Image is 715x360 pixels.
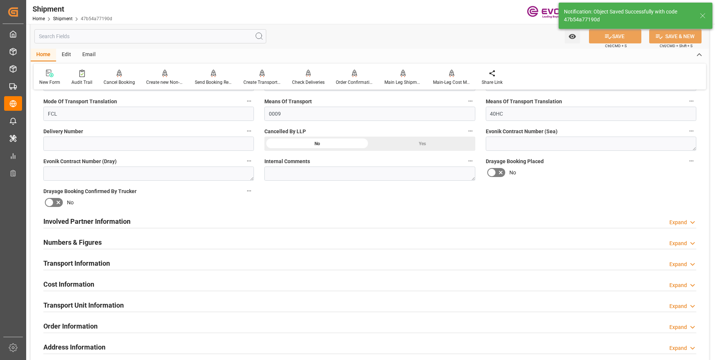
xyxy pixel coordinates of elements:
div: Shipment [33,3,112,15]
button: Delivery Number [244,126,254,136]
span: Evonik Contract Number (Dray) [43,158,117,165]
button: SAVE [589,29,641,43]
div: Main-Leg Cost Message [433,79,470,86]
h2: Involved Partner Information [43,216,131,226]
div: Audit Trail [71,79,92,86]
h2: Address Information [43,342,105,352]
button: Drayage Booking Placed [687,156,696,166]
div: Yes [370,137,475,151]
button: Drayage Booking Confirmed By Trucker [244,186,254,196]
h2: Cost Information [43,279,94,289]
input: Search Fields [34,29,266,43]
div: New Form [39,79,60,86]
div: Expand [669,219,687,226]
a: Shipment [53,16,73,21]
div: Email [77,49,101,61]
a: Home [33,16,45,21]
h2: Order Information [43,321,98,331]
span: No [67,199,74,207]
span: Drayage Booking Placed [486,158,544,165]
div: Expand [669,281,687,289]
div: Cancel Booking [104,79,135,86]
div: Order Confirmation [336,79,373,86]
h2: Numbers & Figures [43,237,102,247]
div: Expand [669,260,687,268]
span: Cancelled By LLP [264,128,306,135]
div: Share Link [482,79,503,86]
div: Expand [669,323,687,331]
h2: Transport Unit Information [43,300,124,310]
span: No [509,169,516,177]
button: Means Of Transport Translation [687,96,696,106]
div: Home [31,49,56,61]
span: Mode Of Transport Translation [43,98,117,106]
button: Evonik Contract Number (Sea) [687,126,696,136]
button: Mode Of Transport Translation [244,96,254,106]
span: Ctrl/CMD + Shift + S [660,43,693,49]
span: Drayage Booking Confirmed By Trucker [43,187,136,195]
div: No [264,137,370,151]
div: Main Leg Shipment [384,79,422,86]
button: Internal Comments [466,156,475,166]
button: Means Of Transport [466,96,475,106]
h2: Transport Information [43,258,110,268]
span: Means Of Transport Translation [486,98,562,106]
div: Send Booking Request To ABS [195,79,232,86]
span: Internal Comments [264,158,310,165]
img: Evonik-brand-mark-Deep-Purple-RGB.jpeg_1700498283.jpeg [527,6,576,19]
div: Create new Non-Conformance [146,79,184,86]
div: Expand [669,302,687,310]
button: open menu [565,29,580,43]
span: Delivery Number [43,128,83,135]
div: Edit [56,49,77,61]
div: Expand [669,344,687,352]
span: Ctrl/CMD + S [605,43,627,49]
button: Cancelled By LLP [466,126,475,136]
div: Check Deliveries [292,79,325,86]
span: Means Of Transport [264,98,312,106]
button: Evonik Contract Number (Dray) [244,156,254,166]
span: Evonik Contract Number (Sea) [486,128,558,135]
div: Create Transport Unit [243,79,281,86]
div: Expand [669,240,687,247]
button: SAVE & NEW [649,29,702,43]
div: Notification: Object Saved Successfully with code 47b54a77190d [564,8,693,24]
